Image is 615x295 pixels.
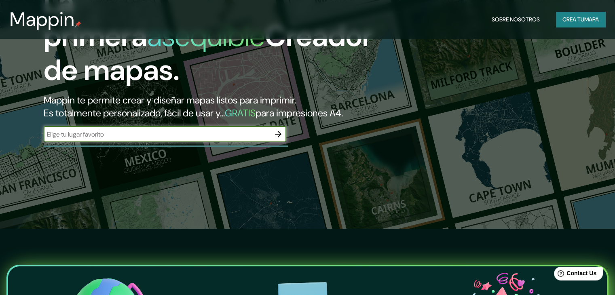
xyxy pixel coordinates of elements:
button: Crea tumapa [556,12,605,27]
font: Mappin [10,6,75,32]
button: Sobre nosotros [488,12,543,27]
font: GRATIS [225,107,256,119]
font: Es totalmente personalizado, fácil de usar y... [44,107,225,119]
img: pin de mapeo [75,21,81,27]
font: Sobre nosotros [492,16,540,23]
font: Creador de mapas. [44,17,373,89]
font: Crea tu [562,16,584,23]
iframe: Help widget launcher [543,263,606,286]
input: Elige tu lugar favorito [44,130,270,139]
font: mapa [584,16,599,23]
font: Mappin te permite crear y diseñar mapas listos para imprimir. [44,94,296,106]
font: para impresiones A4. [256,107,343,119]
